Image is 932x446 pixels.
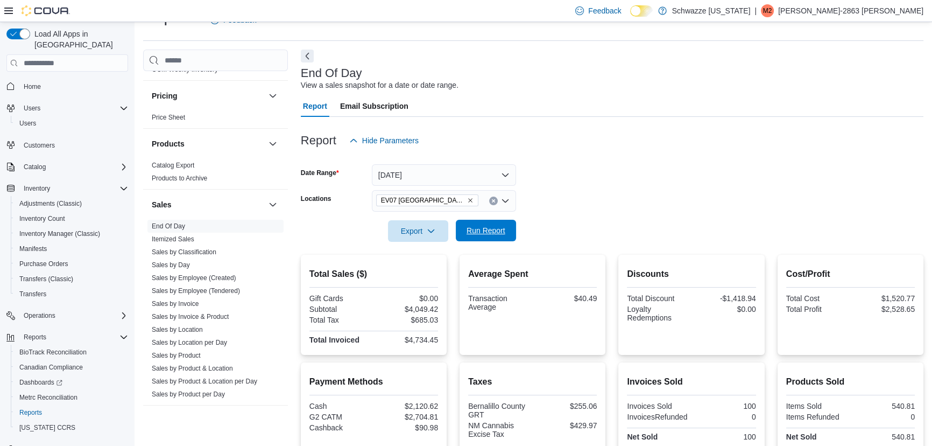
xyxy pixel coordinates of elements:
[694,433,756,441] div: 100
[15,406,128,419] span: Reports
[152,138,264,149] button: Products
[376,413,438,421] div: $2,704.81
[19,290,46,298] span: Transfers
[468,375,597,388] h2: Taxes
[152,364,233,373] span: Sales by Product & Location
[627,375,756,388] h2: Invoices Sold
[19,331,51,344] button: Reports
[15,242,128,255] span: Manifests
[467,197,474,204] button: Remove EV07 Paradise Hills from selection in this group
[362,135,419,146] span: Hide Parameters
[19,309,128,322] span: Operations
[309,268,438,281] h2: Total Sales ($)
[19,408,42,417] span: Reports
[2,308,132,323] button: Operations
[19,363,83,372] span: Canadian Compliance
[627,294,689,303] div: Total Discount
[630,5,653,17] input: Dark Mode
[11,211,132,226] button: Inventory Count
[19,229,100,238] span: Inventory Manager (Classic)
[11,375,132,390] a: Dashboards
[309,305,372,313] div: Subtotal
[15,346,128,359] span: BioTrack Reconciliation
[152,161,194,170] span: Catalog Export
[627,433,658,441] strong: Net Sold
[376,316,438,324] div: $685.03
[19,182,128,195] span: Inventory
[786,433,817,441] strong: Net Sold
[394,220,442,242] span: Export
[15,391,128,404] span: Metrc Reconciliation
[15,227,104,240] a: Inventory Manager (Classic)
[30,29,128,50] span: Load All Apps in [GEOGRAPHIC_DATA]
[11,196,132,211] button: Adjustments (Classic)
[152,313,229,320] a: Sales by Invoice & Product
[19,199,82,208] span: Adjustments (Classic)
[309,375,438,388] h2: Payment Methods
[301,50,314,62] button: Next
[15,257,128,270] span: Purchase Orders
[15,117,128,130] span: Users
[763,4,772,17] span: M2
[2,137,132,153] button: Customers
[786,268,915,281] h2: Cost/Profit
[24,184,50,193] span: Inventory
[152,138,185,149] h3: Products
[24,82,41,91] span: Home
[852,305,915,313] div: $2,528.65
[19,331,128,344] span: Reports
[588,5,621,16] span: Feedback
[11,256,132,271] button: Purchase Orders
[15,406,46,419] a: Reports
[152,287,240,295] span: Sales by Employee (Tendered)
[2,159,132,175] button: Catalog
[786,413,849,421] div: Items Refunded
[468,294,531,311] div: Transaction Average
[19,348,87,357] span: BioTrack Reconciliation
[152,299,199,308] span: Sales by Invoice
[152,222,185,230] a: End Of Day
[152,248,216,256] a: Sales by Classification
[11,390,132,405] button: Metrc Reconciliation
[15,257,73,270] a: Purchase Orders
[19,79,128,93] span: Home
[15,117,40,130] a: Users
[143,63,288,80] div: OCM
[152,261,190,269] span: Sales by Day
[24,163,46,171] span: Catalog
[2,101,132,116] button: Users
[19,245,47,253] span: Manifests
[694,294,756,303] div: -$1,418.94
[11,420,132,435] button: [US_STATE] CCRS
[15,376,128,389] span: Dashboards
[340,95,408,117] span: Email Subscription
[15,288,51,301] a: Transfers
[15,227,128,240] span: Inventory Manager (Classic)
[19,393,77,402] span: Metrc Reconciliation
[152,162,194,169] a: Catalog Export
[152,391,225,398] a: Sales by Product per Day
[15,212,69,225] a: Inventory Count
[143,220,288,405] div: Sales
[786,294,849,303] div: Total Cost
[489,197,498,205] button: Clear input
[381,195,465,206] span: EV07 [GEOGRAPHIC_DATA]
[694,402,756,410] div: 100
[15,361,87,374] a: Canadian Compliance
[152,326,203,333] a: Sales by Location
[501,197,510,205] button: Open list of options
[152,312,229,321] span: Sales by Invoice & Product
[15,391,82,404] a: Metrc Reconciliation
[19,138,128,152] span: Customers
[388,220,448,242] button: Export
[11,405,132,420] button: Reports
[15,242,51,255] a: Manifests
[301,67,362,80] h3: End Of Day
[301,169,339,177] label: Date Range
[761,4,774,17] div: Matthew-2863 Turner
[2,78,132,94] button: Home
[152,235,194,243] span: Itemized Sales
[2,330,132,345] button: Reports
[778,4,923,17] p: [PERSON_NAME]-2863 [PERSON_NAME]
